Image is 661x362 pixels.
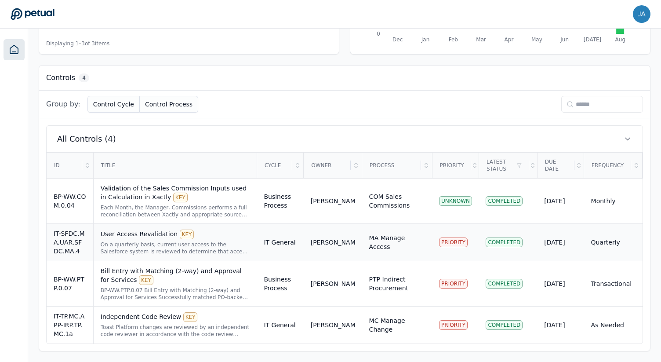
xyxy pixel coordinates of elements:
td: IT General [257,307,303,344]
div: BP-WW.PTP.0.07 Bill Entry with Matching (2-way) and Approval for Services Successfully matched PO... [101,287,250,301]
div: Frequency [585,153,631,178]
tspan: Dec [392,37,403,43]
div: [PERSON_NAME] [311,321,355,329]
button: Control Cycle [87,96,140,113]
span: Group by: [46,99,80,110]
div: Title [94,153,256,178]
div: KEY [183,312,198,322]
div: Completed [486,196,523,206]
div: Cycle [258,153,292,178]
span: 4 [79,73,89,82]
div: Latest Status [479,153,529,178]
div: BP-WW.COM.0.04 [54,192,86,210]
div: Toast Platform changes are reviewed by an independent code reviewer in accordance with the code r... [101,324,250,338]
div: ID [47,153,82,178]
div: Completed [486,320,523,330]
td: Monthly [584,179,643,224]
tspan: Aug [615,37,625,43]
tspan: Jun [560,37,569,43]
div: [PERSON_NAME] [311,197,355,205]
div: Completed [486,279,523,289]
div: Validation of the Sales Commission Inputs used in Calculation in Xactly [101,184,250,202]
div: PRIORITY [439,320,468,330]
div: IT-TP.MC.APP-IRP.TP.MC.1a [54,312,86,338]
div: Owner [304,153,351,178]
span: Displaying 1– 3 of 3 items [46,40,109,47]
div: KEY [139,275,153,285]
div: BP-WW.PTP.0.07 [54,275,86,293]
div: Each Month, the Manager, Commissions performs a full reconciliation between Xactly and appropriat... [101,204,250,218]
td: Business Process [257,179,303,224]
div: [DATE] [544,279,577,288]
div: PTP Indirect Procurement [369,275,425,293]
div: PRIORITY [439,279,468,289]
button: Control Process [140,96,198,113]
div: IT-SFDC.MA.UAR.SFDC.MA.4 [54,229,86,256]
div: MC Manage Change [369,316,425,334]
tspan: Feb [449,37,458,43]
div: [PERSON_NAME] [311,238,355,247]
div: COM Sales Commissions [369,192,425,210]
td: Transactional [584,261,643,307]
div: On a quarterly basis, current user access to the Salesforce system is reviewed to determine that ... [101,241,250,255]
a: Dashboard [4,39,25,60]
tspan: [DATE] [584,37,602,43]
a: Go to Dashboard [11,8,54,20]
tspan: Mar [476,37,486,43]
div: [PERSON_NAME] [311,279,355,288]
div: Due Date [538,153,574,178]
div: Process [363,153,421,178]
td: Business Process [257,261,303,307]
tspan: Apr [505,37,514,43]
td: Quarterly [584,224,643,261]
td: IT General [257,224,303,261]
td: As Needed [584,307,643,344]
div: User Access Revalidation [101,230,250,239]
div: Independent Code Review [101,312,250,322]
div: KEY [180,230,194,239]
div: [DATE] [544,238,577,247]
div: [DATE] [544,321,577,329]
div: Bill Entry with Matching (2-way) and Approval for Services [101,267,250,285]
div: [DATE] [544,197,577,205]
div: Priority [433,153,471,178]
div: MA Manage Access [369,234,425,251]
tspan: May [531,37,542,43]
button: All Controls (4) [47,126,643,152]
div: UNKNOWN [439,196,472,206]
tspan: Jan [421,37,430,43]
span: All Controls (4) [57,133,116,145]
div: PRIORITY [439,238,468,247]
tspan: 0 [377,31,380,37]
div: KEY [173,193,188,202]
div: Completed [486,238,523,247]
img: james+toast@petual.ai [633,5,650,23]
h3: Controls [46,73,75,83]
